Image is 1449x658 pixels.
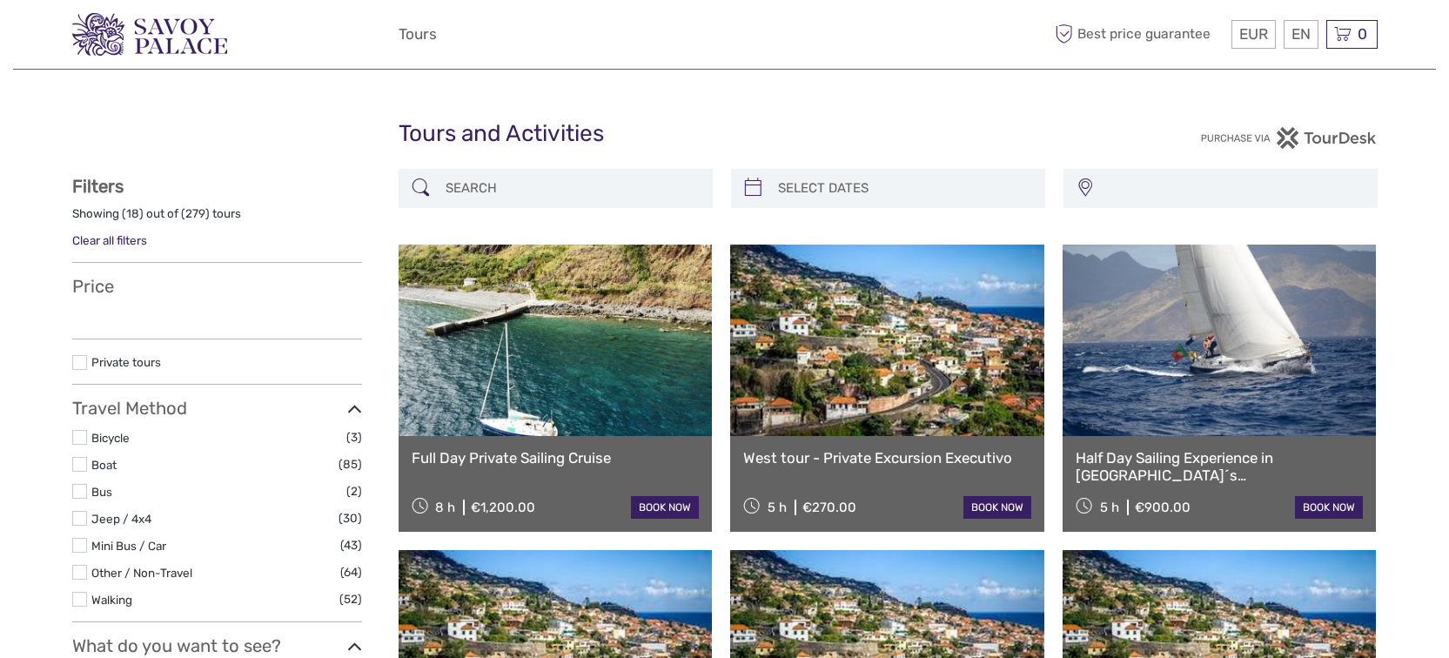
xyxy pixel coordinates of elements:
span: (43) [340,535,362,555]
span: (85) [339,454,362,474]
a: Walking [91,593,132,607]
a: Boat [91,458,117,472]
a: Private tours [91,355,161,369]
input: SELECT DATES [771,173,1036,204]
a: Jeep / 4x4 [91,512,151,526]
span: (3) [346,427,362,447]
span: 8 h [435,500,455,515]
div: EN [1284,20,1318,49]
a: Bicycle [91,431,130,445]
span: 5 h [768,500,787,515]
a: book now [631,496,699,519]
a: book now [963,496,1031,519]
label: 18 [126,205,139,222]
div: €270.00 [802,500,856,515]
a: Mini Bus / Car [91,539,166,553]
a: West tour - Private Excursion Executivo [743,449,1031,467]
input: SEARCH [439,173,704,204]
div: Showing ( ) out of ( ) tours [72,205,362,232]
span: EUR [1239,25,1268,43]
img: 3279-876b4492-ee62-4c61-8ef8-acb0a8f63b96_logo_small.png [72,13,227,56]
a: Clear all filters [72,233,147,247]
img: PurchaseViaTourDesk.png [1200,127,1377,149]
span: (2) [346,481,362,501]
h3: Travel Method [72,398,362,419]
a: Tours [399,22,437,47]
a: Full Day Private Sailing Cruise [412,449,700,467]
strong: Filters [72,176,124,197]
h3: Price [72,276,362,297]
span: 5 h [1100,500,1119,515]
span: (64) [340,562,362,582]
div: €1,200.00 [471,500,535,515]
span: Best price guarantee [1051,20,1227,49]
a: Half Day Sailing Experience in [GEOGRAPHIC_DATA]´s [GEOGRAPHIC_DATA] [1076,449,1364,485]
h1: Tours and Activities [399,120,1051,148]
h3: What do you want to see? [72,635,362,656]
span: (52) [339,589,362,609]
span: 0 [1355,25,1370,43]
div: €900.00 [1135,500,1191,515]
label: 279 [185,205,205,222]
a: Other / Non-Travel [91,566,192,580]
span: (30) [339,508,362,528]
a: Bus [91,485,112,499]
a: book now [1295,496,1363,519]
